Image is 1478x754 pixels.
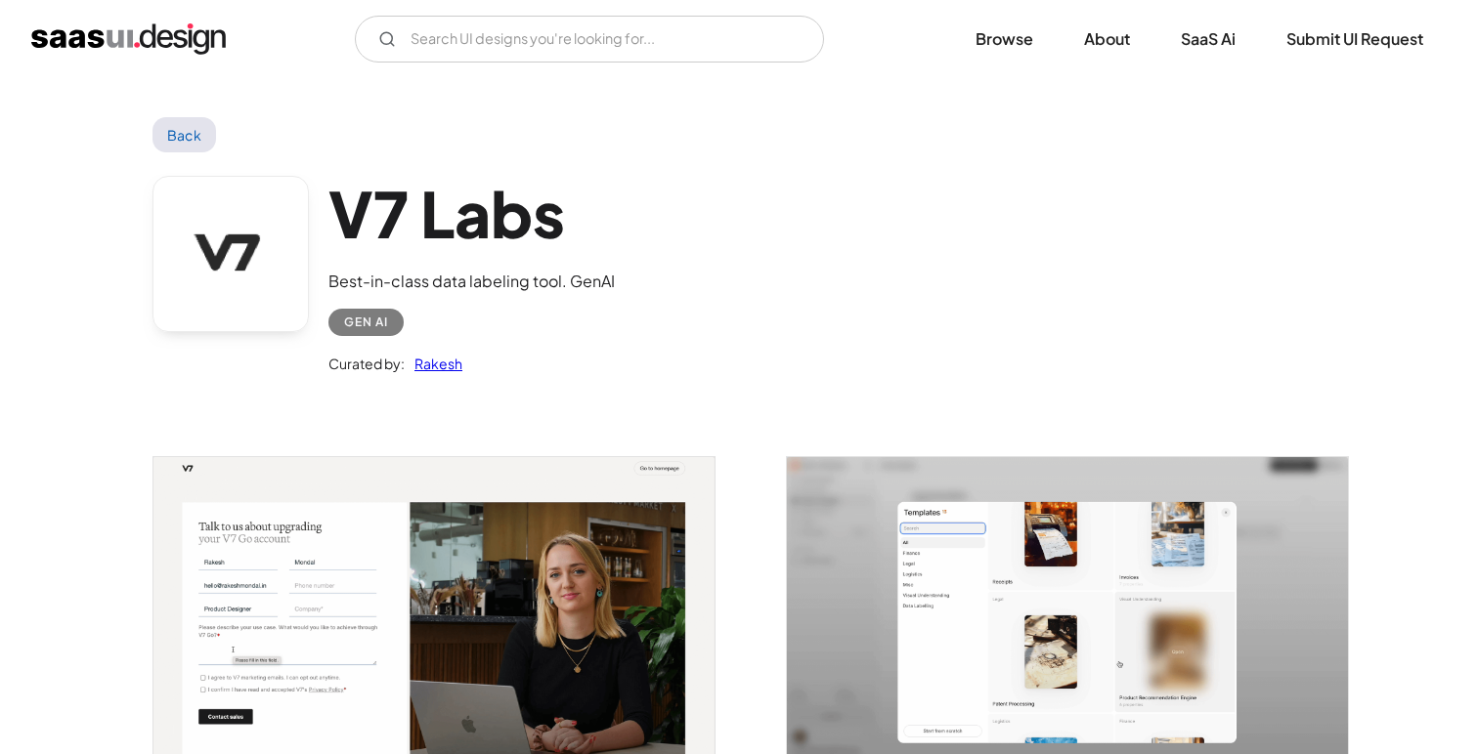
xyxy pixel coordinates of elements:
form: Email Form [355,16,824,63]
a: Back [152,117,216,152]
a: Submit UI Request [1263,18,1447,61]
a: SaaS Ai [1157,18,1259,61]
a: About [1061,18,1153,61]
a: home [31,23,226,55]
div: Gen AI [344,311,388,334]
h1: V7 Labs [328,176,615,251]
div: Best-in-class data labeling tool. GenAI [328,270,615,293]
input: Search UI designs you're looking for... [355,16,824,63]
div: Curated by: [328,352,405,375]
a: Browse [952,18,1057,61]
a: Rakesh [405,352,462,375]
